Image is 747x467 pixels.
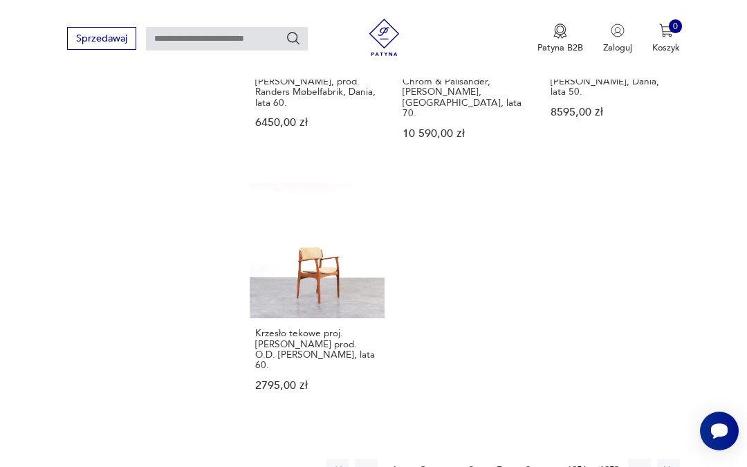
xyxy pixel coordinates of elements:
p: 2795,00 zł [255,381,379,391]
h3: Fotel tekowy proj. [PERSON_NAME], Dania, lata 50. [551,66,674,98]
p: Patyna B2B [537,42,583,54]
h3: Krzesło tekowe proj. [PERSON_NAME] prod. O.D. [PERSON_NAME], lata 60. [255,328,379,370]
a: Ikona medaluPatyna B2B [537,24,583,54]
img: Ikona koszyka [659,24,673,37]
p: Zaloguj [603,42,632,54]
button: Sprzedawaj [67,27,136,50]
p: 10 590,00 zł [403,129,526,139]
img: Ikona medalu [553,24,567,39]
h3: Komplet czterech foteli Chrom & Palisander, [PERSON_NAME], [GEOGRAPHIC_DATA], lata 70. [403,66,526,118]
img: Ikonka użytkownika [611,24,625,37]
div: 0 [669,19,683,33]
iframe: Smartsupp widget button [700,412,739,450]
button: 0Koszyk [652,24,680,54]
button: Patyna B2B [537,24,583,54]
button: Szukaj [286,30,301,46]
p: 6450,00 zł [255,118,379,128]
h3: Fotel tekowy proj. [PERSON_NAME], prod. Randers Møbelfabrik, Dania, lata 60. [255,66,379,108]
a: Krzesło tekowe proj. E. Buch prod. O.D. Møbler, Dania, lata 60.Krzesło tekowe proj. [PERSON_NAME]... [250,183,385,416]
img: Patyna - sklep z meblami i dekoracjami vintage [361,19,407,56]
button: Zaloguj [603,24,632,54]
p: 8595,00 zł [551,107,674,118]
p: Koszyk [652,42,680,54]
a: Sprzedawaj [67,35,136,44]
